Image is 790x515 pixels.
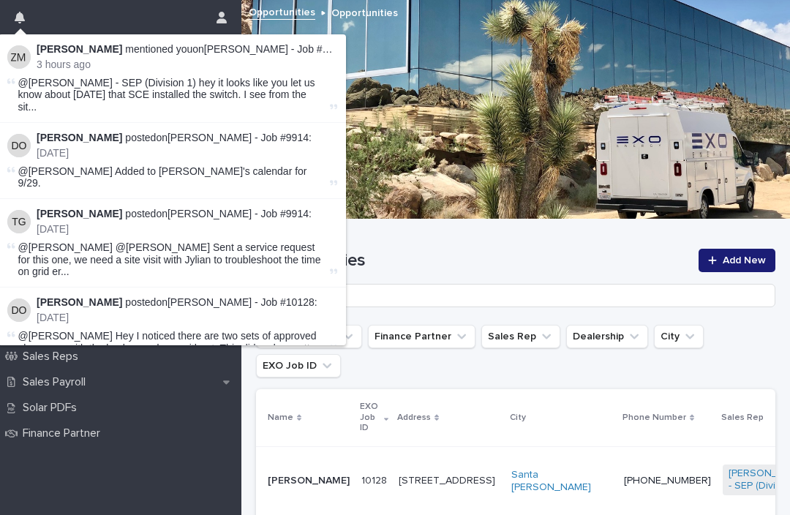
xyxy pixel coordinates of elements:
input: Search [256,284,775,307]
p: posted on : [37,296,337,309]
a: [PERSON_NAME] - Job #9914 [168,208,309,219]
a: Santa [PERSON_NAME] [511,469,612,494]
strong: [PERSON_NAME] [37,208,122,219]
img: Danny Orozco [7,134,31,157]
p: posted on : [37,132,337,144]
p: Opportunities [331,4,398,20]
img: Tristin Gravitt [7,210,31,233]
button: City [654,325,704,348]
span: @[PERSON_NAME] Hey I noticed there are two sets of approved plans, one with the backup and one wi... [18,330,327,355]
img: Zaybeth Martinez [7,45,31,69]
button: Dealership [566,325,648,348]
p: Solar PDFs [17,401,89,415]
p: [DATE] [37,223,337,236]
span: @[PERSON_NAME] - SEP (Division 1) hey it looks like you let us know about [DATE] that SCE install... [18,77,327,113]
a: Add New [699,249,775,272]
p: [DATE] [37,312,337,324]
a: [PERSON_NAME] - Job #9914 [204,43,345,55]
p: posted on : [37,208,337,220]
p: [PERSON_NAME] [268,475,350,487]
button: Sales Rep [481,325,560,348]
p: Finance Partner [17,426,112,440]
a: [PHONE_NUMBER] [624,475,711,486]
p: Phone Number [622,410,686,426]
a: [PERSON_NAME] - Job #10128 [168,296,315,308]
p: 10128 [361,472,390,487]
button: Finance Partner [368,325,475,348]
span: @[PERSON_NAME] @[PERSON_NAME] Sent a service request for this one, we need a site visit with Jyli... [18,241,327,278]
span: Add New [723,255,766,266]
strong: [PERSON_NAME] [37,132,122,143]
p: Sales Reps [17,350,90,364]
p: [STREET_ADDRESS] [399,475,500,487]
p: 3 hours ago [37,59,337,71]
img: Danny Orozco [7,298,31,322]
strong: [PERSON_NAME] [37,43,122,55]
p: Name [268,410,293,426]
p: [DATE] [37,147,337,159]
p: Address [397,410,431,426]
a: [PERSON_NAME] - Job #9914 [168,132,309,143]
p: mentioned you on : [37,43,337,56]
p: Sales Payroll [17,375,97,389]
a: Opportunities [249,3,315,20]
strong: [PERSON_NAME] [37,296,122,308]
p: EXO Job ID [360,399,380,436]
p: City [510,410,526,426]
button: EXO Job ID [256,354,341,377]
p: Sales Rep [721,410,764,426]
span: @[PERSON_NAME] Added to [PERSON_NAME]'s calendar for 9/29. [18,165,307,189]
h1: Opportunities [256,250,690,271]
